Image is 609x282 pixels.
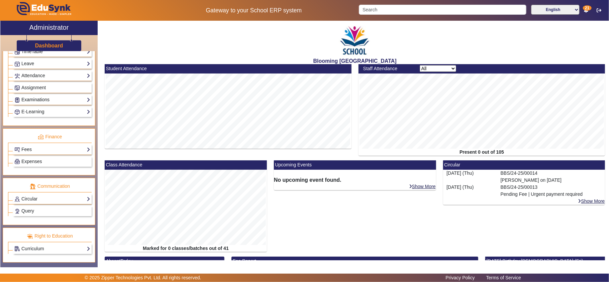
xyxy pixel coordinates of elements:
[583,5,591,11] span: 21
[578,198,605,204] a: Show More
[85,274,201,281] p: © 2025 Zipper Technologies Pvt. Ltd. All rights reserved.
[485,257,605,266] mat-card-header: [DATE] Birthday [DEMOGRAPHIC_DATA] (Fri)
[8,133,92,140] p: Finance
[497,170,605,184] div: BBS/24-25/00014
[360,65,416,72] div: Staff Attendance
[443,160,605,170] mat-card-header: Circular
[443,170,497,184] div: [DATE] (Thu)
[231,257,478,266] mat-card-header: Fee Report
[14,84,90,92] a: Assignment
[21,208,34,214] span: Query
[442,273,478,282] a: Privacy Policy
[105,257,224,266] mat-card-header: AbsentToday
[156,7,351,14] h5: Gateway to your School ERP system
[483,273,524,282] a: Terms of Service
[21,85,46,90] span: Assignment
[35,42,63,49] h3: Dashboard
[15,159,20,164] img: Payroll.png
[274,160,436,170] mat-card-header: Upcoming Events
[105,64,351,74] mat-card-header: Student Attendance
[409,183,436,189] a: Show More
[21,159,42,164] span: Expenses
[274,177,436,183] h6: No upcoming event found.
[105,245,267,252] div: Marked for 0 classes/batches out of 41
[0,21,98,35] a: Administrator
[359,149,605,156] div: Present 0 out of 105
[27,233,33,239] img: rte.png
[101,58,609,64] h2: Blooming [GEOGRAPHIC_DATA]
[14,158,90,165] a: Expenses
[8,183,92,190] p: Communication
[15,86,20,91] img: Assignments.png
[29,23,69,31] h2: Administrator
[443,184,497,198] div: [DATE] (Thu)
[359,5,526,15] input: Search
[15,209,20,214] img: Support-tickets.png
[501,177,602,184] p: [PERSON_NAME] on [DATE]
[38,134,44,140] img: finance.png
[497,184,605,198] div: BBS/24-25/00013
[501,191,602,198] p: Pending Fee | Urgent payment required
[105,160,267,170] mat-card-header: Class Attendance
[35,42,64,49] a: Dashboard
[30,183,36,189] img: communication.png
[338,22,372,58] img: 3e5c6726-73d6-4ac3-b917-621554bbe9c3
[14,207,90,215] a: Query
[8,233,92,240] p: Right to Education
